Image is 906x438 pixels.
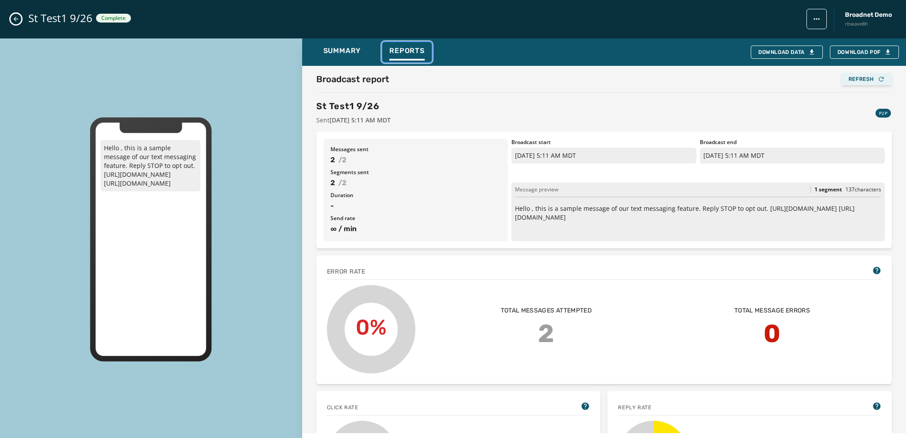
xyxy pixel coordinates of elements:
text: 0% [356,315,387,340]
span: 2 [330,155,335,165]
button: Refresh [841,73,892,85]
span: Segments sent [330,169,501,176]
span: 2 [330,178,335,188]
span: Download PDF [837,49,891,56]
button: broadcast action menu [806,9,827,29]
span: Total message errors [734,306,810,315]
span: Broadnet Demo [845,11,892,19]
span: - [330,201,501,211]
span: Error rate [327,267,365,276]
span: Duration [330,192,501,199]
span: Total messages attempted [501,306,592,315]
span: Send rate [330,215,501,222]
span: ∞ / min [330,224,501,234]
span: / 2 [338,155,346,165]
span: Broadcast start [511,139,696,146]
button: Reports [382,42,432,62]
span: Reports [389,46,425,55]
span: 0 [764,315,781,352]
span: 2 [538,315,554,352]
span: Sent [316,116,391,125]
span: Message preview [515,186,558,193]
span: Summary [323,46,361,55]
span: Broadcast end [700,139,885,146]
button: Summary [316,42,369,62]
h3: St Test1 9/26 [316,100,391,112]
p: Hello , this is a sample message of our text messaging feature. Reply STOP to opt out. [URL][DOMA... [100,140,200,191]
span: Reply rate [618,404,651,411]
button: Download Data [751,46,823,59]
h2: Broadcast report [316,73,389,85]
span: 137 characters [845,186,881,193]
span: [DATE] 5:11 AM MDT [330,116,391,124]
span: / 2 [338,178,346,188]
p: [DATE] 5:11 AM MDT [700,148,885,164]
p: [DATE] 5:11 AM MDT [511,148,696,164]
span: 1 segment [814,186,842,193]
span: Messages sent [330,146,501,153]
button: Download PDF [830,46,899,59]
p: Hello , this is a sample message of our text messaging feature. Reply STOP to opt out. [URL][DOMA... [515,204,881,222]
span: rbwave8h [845,20,892,28]
span: Click rate [327,404,358,411]
div: Download Data [758,49,815,56]
div: Refresh [848,76,885,83]
div: P2P [875,109,891,118]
